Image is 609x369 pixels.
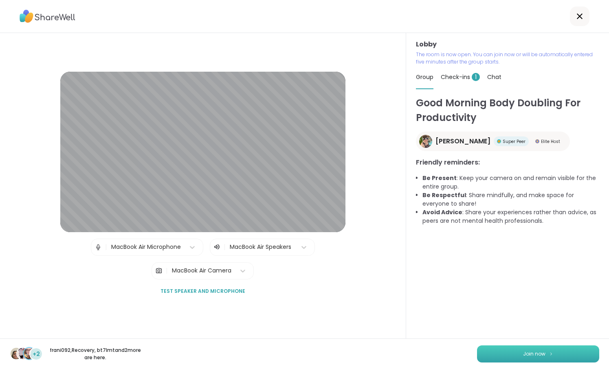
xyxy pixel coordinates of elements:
img: Elite Host [535,139,539,143]
img: bt7lmt [24,348,35,359]
b: Be Present [422,174,457,182]
span: [PERSON_NAME] [435,136,490,146]
h3: Lobby [416,40,599,49]
span: Group [416,73,433,81]
span: Test speaker and microphone [160,288,245,295]
div: MacBook Air Camera [172,266,231,275]
li: : Share mindfully, and make space for everyone to share! [422,191,599,208]
span: | [166,263,168,279]
a: Adrienne_QueenOfTheDawn[PERSON_NAME]Super PeerSuper PeerElite HostElite Host [416,132,570,151]
span: | [224,242,226,252]
span: | [105,239,107,255]
p: frani092 , Recovery , bt7lmt and 2 more are here. [50,347,141,361]
span: Elite Host [541,138,560,145]
span: 1 [472,73,480,81]
img: ShareWell Logomark [549,351,554,356]
span: Check-ins [441,73,480,81]
img: Adrienne_QueenOfTheDawn [419,135,432,148]
img: Recovery [17,348,29,359]
span: Chat [487,73,501,81]
img: Camera [155,263,163,279]
button: Test speaker and microphone [157,283,248,300]
p: The room is now open. You can join now or will be automatically entered five minutes after the gr... [416,51,599,66]
button: Join now [477,345,599,362]
img: Super Peer [497,139,501,143]
img: Microphone [95,239,102,255]
span: Super Peer [503,138,525,145]
img: ShareWell Logo [20,7,75,26]
li: : Keep your camera on and remain visible for the entire group. [422,174,599,191]
b: Be Respectful [422,191,466,199]
img: frani092 [11,348,22,359]
span: +2 [33,350,40,358]
b: Avoid Advice [422,208,462,216]
h1: Good Morning Body Doubling For Productivity [416,96,599,125]
div: MacBook Air Microphone [111,243,181,251]
h3: Friendly reminders: [416,158,599,167]
span: Join now [523,350,545,358]
li: : Share your experiences rather than advice, as peers are not mental health professionals. [422,208,599,225]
